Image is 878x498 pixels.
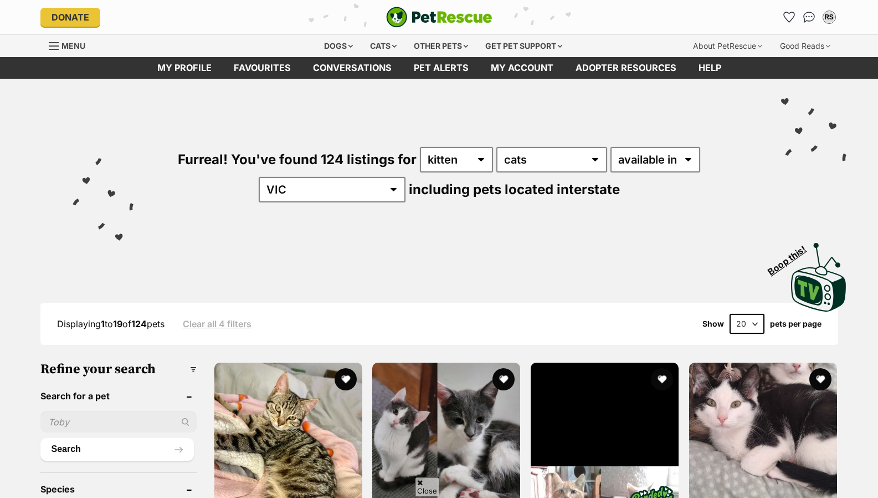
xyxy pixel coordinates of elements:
a: Menu [49,35,93,55]
a: Help [687,57,732,79]
label: pets per page [770,319,821,328]
a: conversations [302,57,403,79]
strong: 1 [101,318,105,329]
span: Boop this! [766,237,817,277]
div: RS [824,12,835,23]
img: PetRescue TV logo [791,243,846,312]
span: Show [702,319,724,328]
div: Cats [362,35,404,57]
span: including pets located interstate [409,181,620,197]
a: Boop this! [791,233,846,314]
header: Species [40,484,197,494]
div: Other pets [406,35,476,57]
button: favourite [651,368,673,390]
header: Search for a pet [40,391,197,401]
a: Favourites [223,57,302,79]
a: PetRescue [386,7,492,28]
ul: Account quick links [781,8,838,26]
span: Displaying to of pets [57,318,165,329]
a: Pet alerts [403,57,480,79]
strong: 124 [131,318,147,329]
a: My profile [146,57,223,79]
div: About PetRescue [685,35,770,57]
div: Get pet support [477,35,570,57]
input: Toby [40,411,197,433]
span: Close [415,477,439,496]
button: Search [40,438,194,460]
button: favourite [334,368,356,390]
a: Conversations [800,8,818,26]
a: Clear all 4 filters [183,319,251,329]
button: favourite [492,368,515,390]
span: Menu [61,41,85,50]
strong: 19 [113,318,122,329]
a: Donate [40,8,100,27]
button: favourite [809,368,831,390]
span: Furreal! You've found 124 listings for [178,151,417,167]
div: Good Reads [772,35,838,57]
h3: Refine your search [40,362,197,377]
a: My account [480,57,564,79]
button: My account [820,8,838,26]
img: chat-41dd97257d64d25036548639549fe6c8038ab92f7586957e7f3b1b290dea8141.svg [803,12,815,23]
div: Dogs [316,35,361,57]
a: Favourites [781,8,798,26]
a: Adopter resources [564,57,687,79]
img: logo-cat-932fe2b9b8326f06289b0f2fb663e598f794de774fb13d1741a6617ecf9a85b4.svg [386,7,492,28]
